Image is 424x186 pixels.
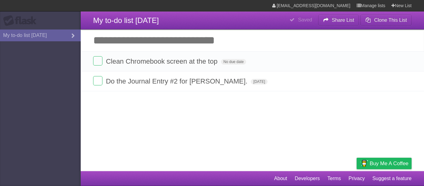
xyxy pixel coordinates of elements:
[360,15,412,26] button: Clone This List
[221,59,246,65] span: No due date
[349,173,365,184] a: Privacy
[251,79,268,84] span: [DATE]
[93,56,102,66] label: Done
[372,173,412,184] a: Suggest a feature
[106,77,249,85] span: Do the Journal Entry #2 for [PERSON_NAME].
[327,173,341,184] a: Terms
[93,16,159,25] span: My to-do list [DATE]
[357,158,412,169] a: Buy me a coffee
[374,17,407,23] b: Clone This List
[360,158,368,169] img: Buy me a coffee
[3,15,40,26] div: Flask
[106,57,219,65] span: Clean Chromebook screen at the top
[332,17,354,23] b: Share List
[93,76,102,85] label: Done
[318,15,359,26] button: Share List
[274,173,287,184] a: About
[298,17,312,22] b: Saved
[370,158,408,169] span: Buy me a coffee
[295,173,320,184] a: Developers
